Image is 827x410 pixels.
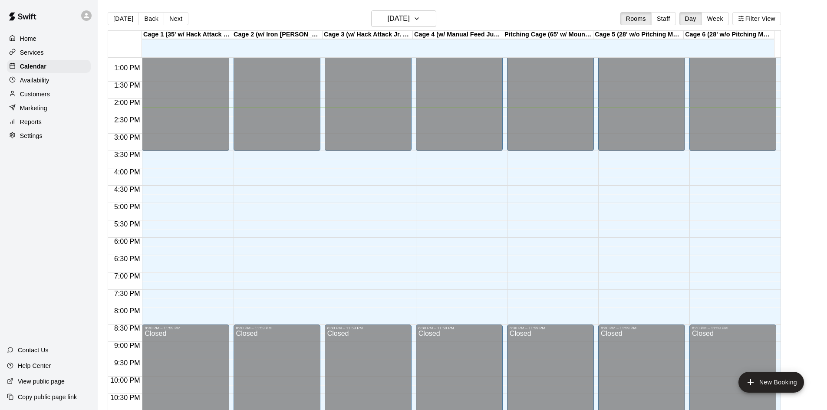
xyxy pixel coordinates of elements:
[593,31,684,39] div: Cage 5 (28' w/o Pitching Machine)
[108,377,142,384] span: 10:00 PM
[138,12,164,25] button: Back
[323,31,413,39] div: Cage 3 (w/ Hack Attack Jr. Auto Feeder and HitTrax)
[371,10,436,27] button: [DATE]
[112,203,142,210] span: 5:00 PM
[732,12,781,25] button: Filter View
[651,12,676,25] button: Staff
[20,76,49,85] p: Availability
[112,168,142,176] span: 4:00 PM
[18,346,49,354] p: Contact Us
[20,34,36,43] p: Home
[327,326,409,330] div: 8:30 PM – 11:59 PM
[503,31,593,39] div: Pitching Cage (65' w/ Mound or Pitching Mat)
[7,74,91,87] a: Availability
[112,220,142,228] span: 5:30 PM
[413,31,503,39] div: Cage 4 (w/ Manual Feed Jugs Machine - Softball)
[7,129,91,142] a: Settings
[232,31,323,39] div: Cage 2 (w/ Iron [PERSON_NAME] Auto Feeder - Fastpitch Softball)
[7,60,91,73] a: Calendar
[601,326,682,330] div: 8:30 PM – 11:59 PM
[112,325,142,332] span: 8:30 PM
[112,186,142,193] span: 4:30 PM
[7,88,91,101] a: Customers
[164,12,188,25] button: Next
[112,64,142,72] span: 1:00 PM
[145,326,226,330] div: 8:30 PM – 11:59 PM
[142,31,232,39] div: Cage 1 (35' w/ Hack Attack Manual Feed)
[679,12,702,25] button: Day
[108,394,142,401] span: 10:30 PM
[7,32,91,45] a: Home
[388,13,410,25] h6: [DATE]
[112,99,142,106] span: 2:00 PM
[20,48,44,57] p: Services
[692,326,774,330] div: 8:30 PM – 11:59 PM
[112,116,142,124] span: 2:30 PM
[112,82,142,89] span: 1:30 PM
[112,134,142,141] span: 3:00 PM
[7,102,91,115] a: Marketing
[112,272,142,280] span: 7:00 PM
[236,326,318,330] div: 8:30 PM – 11:59 PM
[738,372,804,393] button: add
[20,90,50,98] p: Customers
[20,62,46,71] p: Calendar
[112,238,142,245] span: 6:00 PM
[112,342,142,349] span: 9:00 PM
[18,361,51,370] p: Help Center
[620,12,652,25] button: Rooms
[112,359,142,367] span: 9:30 PM
[112,255,142,262] span: 6:30 PM
[418,326,500,330] div: 8:30 PM – 11:59 PM
[112,307,142,315] span: 8:00 PM
[112,290,142,297] span: 7:30 PM
[20,118,42,126] p: Reports
[18,377,65,386] p: View public page
[18,393,77,401] p: Copy public page link
[108,12,139,25] button: [DATE]
[7,115,91,128] a: Reports
[20,131,43,140] p: Settings
[684,31,774,39] div: Cage 6 (28' w/o Pitching Machine)
[510,326,591,330] div: 8:30 PM – 11:59 PM
[7,46,91,59] a: Services
[702,12,729,25] button: Week
[20,104,47,112] p: Marketing
[112,151,142,158] span: 3:30 PM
